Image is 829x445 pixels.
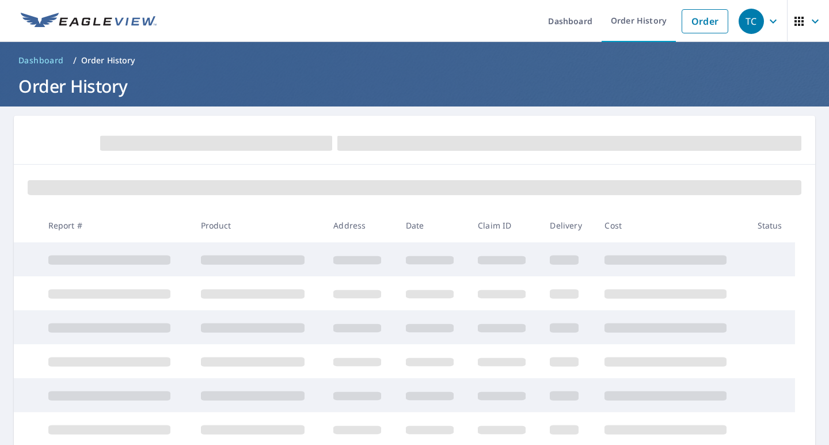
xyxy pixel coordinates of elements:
th: Status [748,208,796,242]
th: Date [397,208,469,242]
img: EV Logo [21,13,157,30]
a: Order [682,9,728,33]
th: Cost [595,208,748,242]
th: Report # [39,208,192,242]
th: Address [324,208,396,242]
th: Delivery [541,208,595,242]
th: Claim ID [469,208,541,242]
div: TC [739,9,764,34]
th: Product [192,208,325,242]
